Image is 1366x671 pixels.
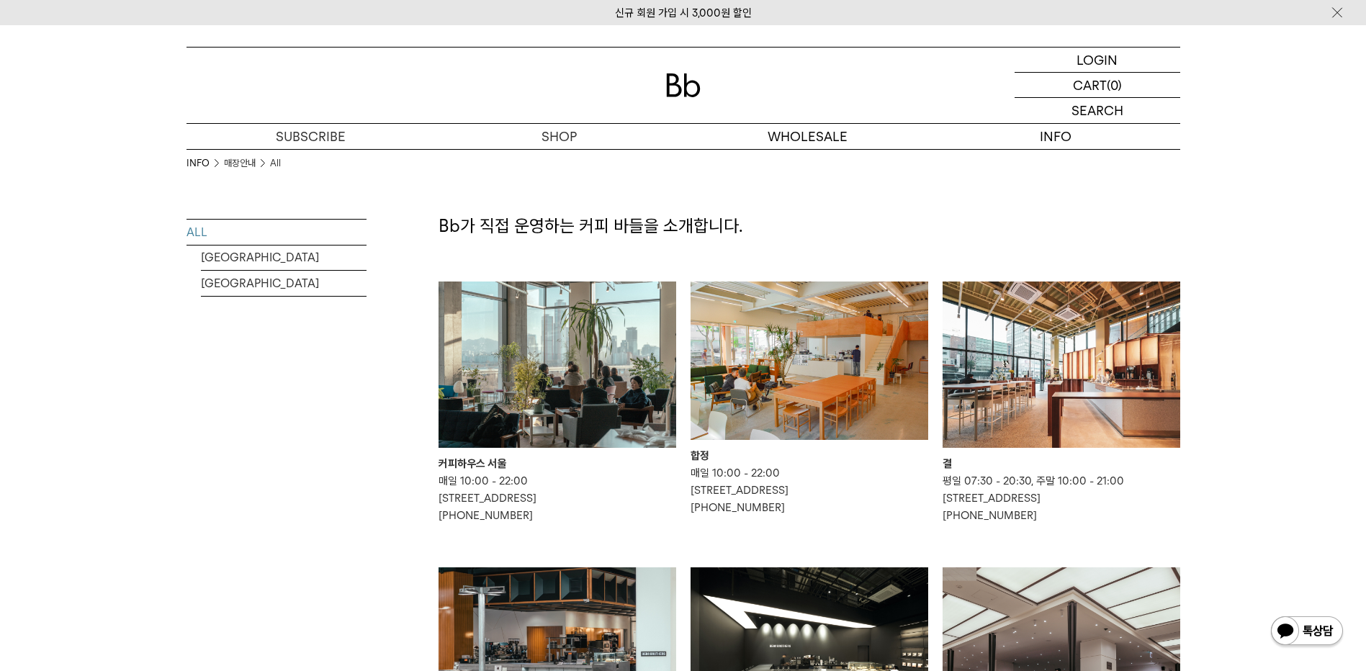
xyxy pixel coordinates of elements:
p: LOGIN [1077,48,1118,72]
p: SEARCH [1071,98,1123,123]
img: 커피하우스 서울 [439,282,676,448]
a: ALL [187,220,367,245]
a: 매장안내 [224,156,256,171]
a: [GEOGRAPHIC_DATA] [201,271,367,296]
p: 매일 10:00 - 22:00 [STREET_ADDRESS] [PHONE_NUMBER] [691,464,928,516]
a: 커피하우스 서울 커피하우스 서울 매일 10:00 - 22:00[STREET_ADDRESS][PHONE_NUMBER] [439,282,676,524]
p: (0) [1107,73,1122,97]
div: 결 [943,455,1180,472]
p: WHOLESALE [683,124,932,149]
a: 합정 합정 매일 10:00 - 22:00[STREET_ADDRESS][PHONE_NUMBER] [691,282,928,516]
img: 합정 [691,282,928,440]
a: 결 결 평일 07:30 - 20:30, 주말 10:00 - 21:00[STREET_ADDRESS][PHONE_NUMBER] [943,282,1180,524]
div: 합정 [691,447,928,464]
p: INFO [932,124,1180,149]
li: INFO [187,156,224,171]
img: 로고 [666,73,701,97]
p: Bb가 직접 운영하는 커피 바들을 소개합니다. [439,214,1180,238]
div: 커피하우스 서울 [439,455,676,472]
a: CART (0) [1015,73,1180,98]
p: 매일 10:00 - 22:00 [STREET_ADDRESS] [PHONE_NUMBER] [439,472,676,524]
p: CART [1073,73,1107,97]
a: 신규 회원 가입 시 3,000원 할인 [615,6,752,19]
p: 평일 07:30 - 20:30, 주말 10:00 - 21:00 [STREET_ADDRESS] [PHONE_NUMBER] [943,472,1180,524]
a: SUBSCRIBE [187,124,435,149]
a: All [270,156,281,171]
a: [GEOGRAPHIC_DATA] [201,245,367,270]
img: 카카오톡 채널 1:1 채팅 버튼 [1270,615,1344,649]
img: 결 [943,282,1180,448]
a: SHOP [435,124,683,149]
a: LOGIN [1015,48,1180,73]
